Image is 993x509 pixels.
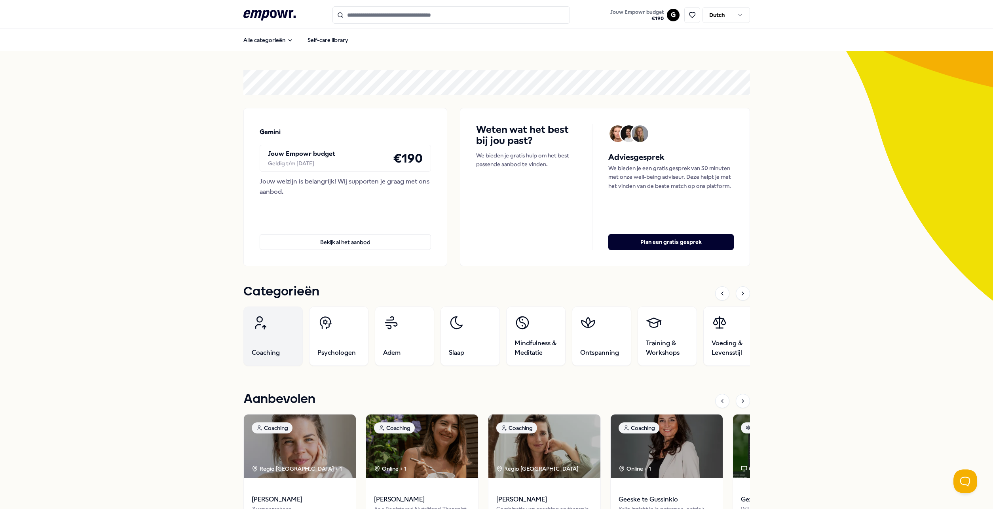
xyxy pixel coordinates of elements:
a: Jouw Empowr budget€190 [607,7,667,23]
div: Coaching [496,422,537,433]
span: [PERSON_NAME] [252,494,348,505]
a: Training & Workshops [638,307,697,366]
img: package image [733,414,845,478]
div: Online + 1 [374,464,406,473]
span: Training & Workshops [646,339,689,358]
a: Ontspanning [572,307,631,366]
a: Self-care library [301,32,355,48]
a: Voeding & Levensstijl [703,307,763,366]
iframe: Help Scout Beacon - Open [953,469,977,493]
h1: Aanbevolen [243,390,315,409]
button: Plan een gratis gesprek [608,234,733,250]
p: Jouw Empowr budget [268,149,335,159]
div: Regio [GEOGRAPHIC_DATA] [496,464,580,473]
a: Coaching [243,307,303,366]
span: [PERSON_NAME] [496,494,592,505]
button: Alle categorieën [237,32,300,48]
p: Gemini [260,127,281,137]
nav: Main [237,32,355,48]
div: Online [741,464,765,473]
img: package image [366,414,478,478]
span: Jouw Empowr budget [610,9,664,15]
span: Psychologen [317,348,356,358]
h5: Adviesgesprek [608,151,733,164]
p: We bieden je gratis hulp om het best passende aanbod te vinden. [476,151,576,169]
img: package image [611,414,723,478]
a: Adem [375,307,434,366]
div: Geldig t/m [DATE] [268,159,335,168]
div: Jouw welzijn is belangrijk! Wij supporten je graag met ons aanbod. [260,176,431,197]
a: Psychologen [309,307,368,366]
div: Coaching [374,422,415,433]
span: Slaap [449,348,464,358]
div: Online + 1 [619,464,651,473]
span: € 190 [610,15,664,22]
p: We bieden je een gratis gesprek van 30 minuten met onze well-being adviseur. Deze helpt je met he... [608,164,733,190]
button: G [667,9,680,21]
img: Avatar [609,125,626,142]
span: Voeding & Levensstijl [712,339,754,358]
img: package image [488,414,600,478]
input: Search for products, categories or subcategories [332,6,570,24]
a: Bekijk al het aanbod [260,221,431,250]
a: Slaap [440,307,500,366]
span: Ontspanning [580,348,619,358]
button: Jouw Empowr budget€190 [609,8,665,23]
span: Adem [383,348,401,358]
button: Bekijk al het aanbod [260,234,431,250]
img: Avatar [621,125,637,142]
div: Coaching [252,422,292,433]
span: Geeske te Gussinklo [619,494,715,505]
span: [PERSON_NAME] [374,494,470,505]
h1: Categorieën [243,282,319,302]
span: Gezondheidscheck Compleet [741,494,837,505]
img: package image [244,414,356,478]
span: Coaching [252,348,280,358]
div: Coaching [619,422,659,433]
a: Mindfulness & Meditatie [506,307,566,366]
span: Mindfulness & Meditatie [515,339,557,358]
div: Regio [GEOGRAPHIC_DATA] + 1 [252,464,342,473]
h4: Weten wat het best bij jou past? [476,124,576,146]
div: Voeding & Levensstijl [741,422,812,433]
img: Avatar [632,125,648,142]
h4: € 190 [393,148,423,168]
